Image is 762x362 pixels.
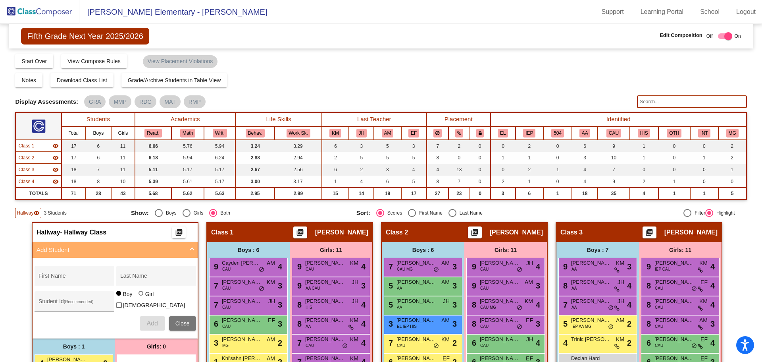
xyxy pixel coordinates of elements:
[171,140,204,152] td: 5.76
[556,242,639,258] div: Boys : 7
[694,6,726,18] a: School
[135,164,171,176] td: 5.11
[79,6,267,18] span: [PERSON_NAME] Elementary - [PERSON_NAME]
[627,280,631,292] span: 4
[235,176,275,188] td: 3.00
[278,280,282,292] span: 3
[57,77,107,83] span: Download Class List
[211,228,233,236] span: Class 1
[84,95,106,108] mat-chip: GRA
[18,154,34,161] span: Class 2
[630,126,658,140] th: Hispanic
[235,112,321,126] th: Life Skills
[718,126,747,140] th: Candidate for Multi-grade
[135,95,156,108] mat-chip: RDG
[121,73,227,87] button: Grade/Archive Students in Table View
[171,152,204,164] td: 5.94
[17,209,33,217] span: Hallway
[387,262,393,271] span: 7
[259,267,264,273] span: do_not_disturb_alt
[598,164,630,176] td: 7
[50,73,114,87] button: Download Class List
[350,259,358,267] span: KM
[322,126,349,140] th: Krista Massie
[52,166,59,173] mat-icon: visibility
[169,316,196,331] button: Close
[204,152,235,164] td: 6.24
[572,126,598,140] th: African American
[427,164,448,176] td: 4
[204,140,235,152] td: 5.94
[401,126,427,140] th: Emily Fleischhauer
[595,6,630,18] a: Support
[374,188,401,199] td: 19
[637,95,747,108] input: Search...
[21,28,149,45] span: Fifth Grade Next Year 2025/2026
[726,129,739,137] button: MG
[163,209,177,217] div: Boys
[630,152,658,164] td: 1
[543,126,572,140] th: 504 Plan
[470,126,491,140] th: Keep with teacher
[62,152,86,164] td: 17
[18,178,34,185] span: Class 4
[15,54,53,68] button: Start Over
[401,140,427,152] td: 3
[516,164,544,176] td: 2
[15,188,61,199] td: TOTALS
[18,142,34,149] span: Class 1
[52,178,59,185] mat-icon: visibility
[517,267,522,273] span: do_not_disturb_alt
[128,77,221,83] span: Grade/Archive Students in Table View
[21,58,47,64] span: Start Over
[516,188,544,199] td: 6
[86,164,111,176] td: 7
[290,242,372,258] div: Girls: 11
[664,228,718,236] span: [PERSON_NAME]
[356,209,576,217] mat-radio-group: Select an option
[67,58,121,64] span: View Compose Rules
[382,242,464,258] div: Boys : 6
[491,152,516,164] td: 1
[660,31,702,39] span: Edit Composition
[464,242,547,258] div: Girls: 11
[267,259,275,267] span: AM
[204,176,235,188] td: 5.17
[135,152,171,164] td: 6.18
[491,112,747,126] th: Identified
[427,140,448,152] td: 7
[441,259,450,267] span: AM
[491,140,516,152] td: 0
[349,140,374,152] td: 3
[322,164,349,176] td: 6
[131,209,149,217] span: Show:
[275,152,322,164] td: 2.94
[397,266,413,272] span: CAU MG
[543,164,572,176] td: 1
[44,209,66,217] span: 3 Students
[470,262,476,271] span: 9
[213,129,227,137] button: Writ.
[654,259,694,267] span: [PERSON_NAME]
[408,129,419,137] button: EF
[15,176,61,188] td: Tiffany LeNeave - No Class Name
[109,95,131,108] mat-chip: MMP
[374,140,401,152] td: 5
[171,176,204,188] td: 5.61
[86,176,111,188] td: 8
[561,262,568,271] span: 9
[470,152,491,164] td: 0
[222,278,262,286] span: [PERSON_NAME]
[718,140,747,152] td: 2
[560,228,583,236] span: Class 3
[718,176,747,188] td: 0
[645,262,651,271] span: 9
[572,188,598,199] td: 18
[698,129,710,137] button: INT
[480,259,520,267] span: [PERSON_NAME]
[131,209,350,217] mat-radio-group: Select an option
[516,176,544,188] td: 1
[536,261,540,273] span: 4
[275,164,322,176] td: 2.56
[305,259,345,267] span: [PERSON_NAME]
